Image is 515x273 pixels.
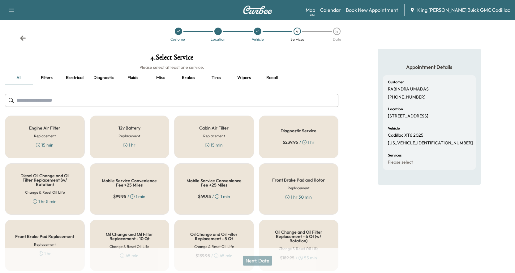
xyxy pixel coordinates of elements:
h6: Replacement [118,133,140,139]
h5: Cabin Air Filter [199,126,229,130]
h5: Oil Change and Oil Filter Replacement - 6 Qt (w/ Rotation) [269,230,328,243]
h6: Please select at least one service. [5,64,338,70]
h6: Change & Reset Oil Life [109,244,149,249]
div: basic tabs example [5,70,338,85]
button: Recall [258,70,286,85]
h5: Appointment Details [383,64,476,70]
span: $ 99.95 [113,193,126,200]
button: Tires [202,70,230,85]
span: $ 239.95 [283,139,298,145]
button: Wipers [230,70,258,85]
p: Cadillac XT6 2025 [388,133,423,138]
h6: Change & Reset Oil Life [194,244,234,249]
h6: Location [388,107,403,111]
h6: Replacement [288,185,309,191]
div: Services [290,37,304,41]
div: Customer [170,37,186,41]
button: Fluids [119,70,147,85]
div: / 1 hr [283,139,315,145]
div: 15 min [36,142,54,148]
h5: Engine Air Filter [29,126,60,130]
p: [PHONE_NUMBER] [388,95,426,100]
div: / 1 min [113,193,145,200]
div: 5 [333,28,341,35]
div: Beta [309,13,315,17]
p: Please select [388,160,413,165]
button: Brakes [174,70,202,85]
h5: Diesel Oil Change and Oil Filter Replacement (w/ Rotation) [15,174,75,187]
h6: Vehicle [388,126,400,130]
a: MapBeta [306,6,315,14]
h5: Oil Change and Oil Filter Replacement - 5 Qt [184,232,244,241]
button: Diagnostic [88,70,119,85]
h6: Customer [388,80,404,84]
h5: Oil Change and Oil Filter Replacement - 10 Qt [100,232,159,241]
h5: Front Brake Pad Replacement [15,234,74,239]
div: 1 hr 30 min [285,194,312,200]
h5: Front Brake Pad and Rotor [272,178,325,182]
h6: Replacement [203,133,225,139]
button: Electrical [61,70,88,85]
a: Book New Appointment [346,6,398,14]
h5: Mobile Service Convenience Fee >25 Miles [100,178,159,187]
div: 4 [294,28,301,35]
div: Back [20,35,26,41]
button: all [5,70,33,85]
img: Curbee Logo [243,6,273,14]
button: Filters [33,70,61,85]
div: 15 min [205,142,223,148]
h6: Services [388,153,401,157]
button: Misc [147,70,174,85]
h6: Replacement [34,133,56,139]
p: [STREET_ADDRESS] [388,113,428,119]
h5: Diagnostic Service [281,129,316,133]
span: $ 49.95 [198,193,211,200]
h1: 4 . Select Service [5,54,338,64]
div: Location [211,37,225,41]
span: King [PERSON_NAME] Buick GMC Cadillac [417,6,510,14]
div: 1 hr [123,142,135,148]
div: 1 hr 5 min [33,198,57,205]
h6: Replacement [34,242,56,247]
p: [US_VEHICLE_IDENTIFICATION_NUMBER] [388,140,473,146]
p: RABINDRA UMADAS [388,86,429,92]
h6: Change & Reset Oil Life [25,190,65,195]
div: Vehicle [252,37,264,41]
h5: Mobile Service Convenience Fee <25 Miles [184,178,244,187]
h5: 12v Battery [118,126,140,130]
h6: Change & Reset Oil Life [279,246,318,252]
div: Date [333,37,341,41]
div: / 1 min [198,193,230,200]
a: Calendar [320,6,341,14]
